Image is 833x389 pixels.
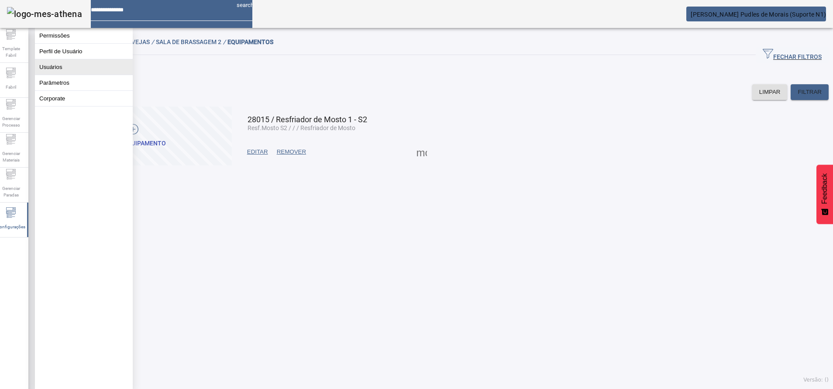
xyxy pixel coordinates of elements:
[227,38,273,45] span: EQUIPAMENTOS
[35,44,133,59] button: Perfil de Usuário
[414,144,430,160] button: Mais
[803,377,829,383] span: Versão: ()
[39,107,232,165] button: CRIAR EQUIPAMENTO
[816,165,833,224] button: Feedback - Mostrar pesquisa
[248,115,367,124] span: 28015 / Resfriador de Mosto 1 - S2
[272,144,310,160] button: REMOVER
[247,148,268,156] span: EDITAR
[277,148,306,156] span: REMOVER
[248,124,355,131] span: Resf.Mosto S2 / / / Resfriador de Mosto
[763,48,822,62] span: FECHAR FILTROS
[759,88,781,96] span: LIMPAR
[243,144,272,160] button: EDITAR
[223,38,226,45] em: /
[151,38,154,45] em: /
[752,84,788,100] button: LIMPAR
[105,139,166,148] div: CRIAR EQUIPAMENTO
[691,11,826,18] span: [PERSON_NAME] Pudles de Morais (Suporte N1)
[35,91,133,106] button: Corporate
[791,84,829,100] button: FILTRAR
[756,47,829,63] button: FECHAR FILTROS
[35,75,133,90] button: Parâmetros
[3,81,19,93] span: Fabril
[35,28,133,43] button: Permissões
[7,7,82,21] img: logo-mes-athena
[798,88,822,96] span: FILTRAR
[821,173,829,204] span: Feedback
[35,59,133,75] button: Usuários
[156,38,227,45] span: Sala de Brassagem 2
